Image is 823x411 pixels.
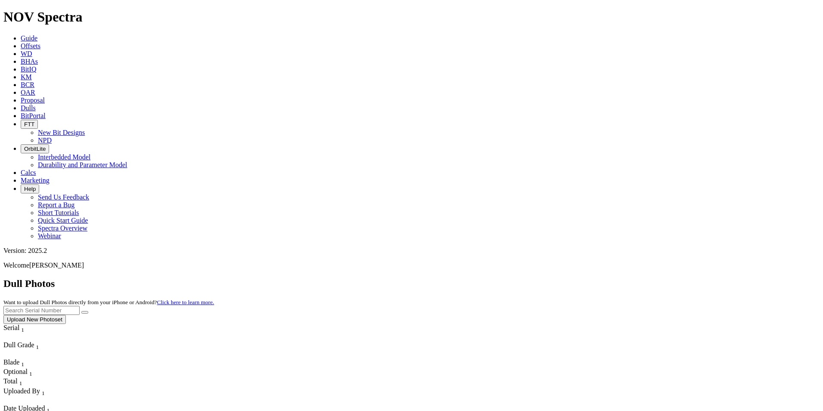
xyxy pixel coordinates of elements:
a: Interbedded Model [38,153,90,161]
a: Webinar [38,232,61,240]
span: FTT [24,121,34,128]
div: Uploaded By Sort None [3,387,84,397]
div: Column Menu [3,397,84,405]
small: Want to upload Dull Photos directly from your iPhone or Android? [3,299,214,305]
a: Short Tutorials [38,209,79,216]
span: Total [3,377,18,385]
a: BitPortal [21,112,46,119]
span: Sort None [19,377,22,385]
div: Optional Sort None [3,368,34,377]
span: Sort None [42,387,45,395]
div: Total Sort None [3,377,34,387]
h1: NOV Spectra [3,9,820,25]
sub: 1 [42,390,45,396]
a: Click here to learn more. [157,299,214,305]
span: Sort None [21,324,24,331]
sub: 1 [21,327,24,333]
a: Proposal [21,97,45,104]
div: Sort None [3,341,64,358]
div: Blade Sort None [3,358,34,368]
span: Dull Grade [3,341,34,349]
a: BCR [21,81,34,88]
div: Dull Grade Sort None [3,341,64,351]
a: BHAs [21,58,38,65]
h2: Dull Photos [3,278,820,290]
span: Sort None [21,358,24,366]
a: WD [21,50,32,57]
a: Durability and Parameter Model [38,161,127,168]
div: Sort None [3,358,34,368]
span: OrbitLite [24,146,46,152]
div: Sort None [3,324,40,341]
span: Serial [3,324,19,331]
sub: 1 [21,361,24,367]
div: Sort None [3,387,84,405]
a: NPD [38,137,52,144]
input: Search Serial Number [3,306,80,315]
div: Column Menu [3,333,40,341]
sub: 1 [19,380,22,387]
button: FTT [21,120,38,129]
span: Uploaded By [3,387,40,395]
span: [PERSON_NAME] [29,262,84,269]
sub: 1 [36,344,39,350]
sub: 1 [29,371,32,377]
a: Marketing [21,177,50,184]
span: Sort None [29,368,32,375]
span: Blade [3,358,19,366]
a: Calcs [21,169,36,176]
a: Offsets [21,42,40,50]
a: Report a Bug [38,201,74,209]
a: Dulls [21,104,36,112]
a: Spectra Overview [38,224,87,232]
div: Sort None [3,377,34,387]
button: Help [21,184,39,193]
p: Welcome [3,262,820,269]
div: Column Menu [3,351,64,358]
a: Send Us Feedback [38,193,89,201]
a: OAR [21,89,35,96]
span: Optional [3,368,28,375]
a: KM [21,73,32,81]
span: Help [24,186,36,192]
button: Upload New Photoset [3,315,66,324]
a: New Bit Designs [38,129,85,136]
span: Sort None [36,341,39,349]
a: Guide [21,34,37,42]
button: OrbitLite [21,144,49,153]
a: Quick Start Guide [38,217,88,224]
a: BitIQ [21,65,36,73]
div: Version: 2025.2 [3,247,820,255]
div: Sort None [3,368,34,377]
div: Serial Sort None [3,324,40,333]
